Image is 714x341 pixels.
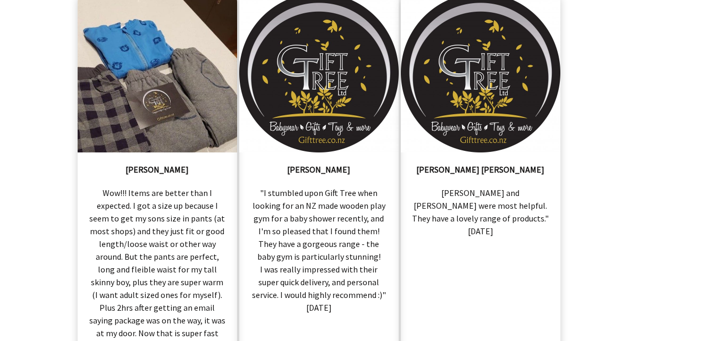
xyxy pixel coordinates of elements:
p: "I stumbled upon Gift Tree when looking for an NZ made wooden play gym for a baby shower recently... [250,186,388,314]
span: [PERSON_NAME] [287,164,350,175]
span: [PERSON_NAME] [PERSON_NAME] [416,164,544,175]
p: [PERSON_NAME] and [PERSON_NAME] were most helpful. They have a lovely range of products." [DATE] [411,186,550,237]
span: [PERSON_NAME] [125,164,189,175]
